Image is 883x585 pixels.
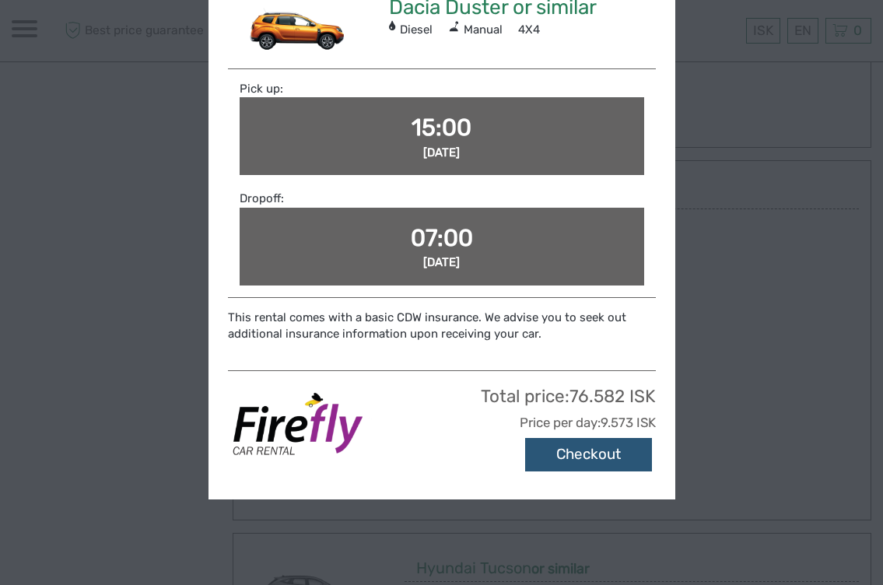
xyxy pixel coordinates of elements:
button: Open LiveChat chat widget [179,24,198,43]
p: Diesel [400,20,433,40]
span: 07:00 [411,224,473,252]
p: We're away right now. Please check back later! [22,27,176,40]
p: Manual [464,20,503,40]
span: [DATE] [423,145,460,159]
p: 4X4 [228,20,640,40]
span: Dropoff: [240,191,284,205]
img: Firefly_Car_Rental.png [228,386,377,464]
span: This rental comes with a basic CDW insurance. We advise you to seek out additional insurance info... [228,310,626,341]
h4: Price per day: [228,415,656,430]
span: 15:00 [412,114,471,142]
button: Checkout [525,438,652,471]
span: [DATE] [423,255,460,269]
span: Pick up: [240,82,283,96]
span: 76.582 ISK [569,386,656,407]
h3: Total price: [228,386,656,407]
span: 9.573 ISK [601,415,656,430]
